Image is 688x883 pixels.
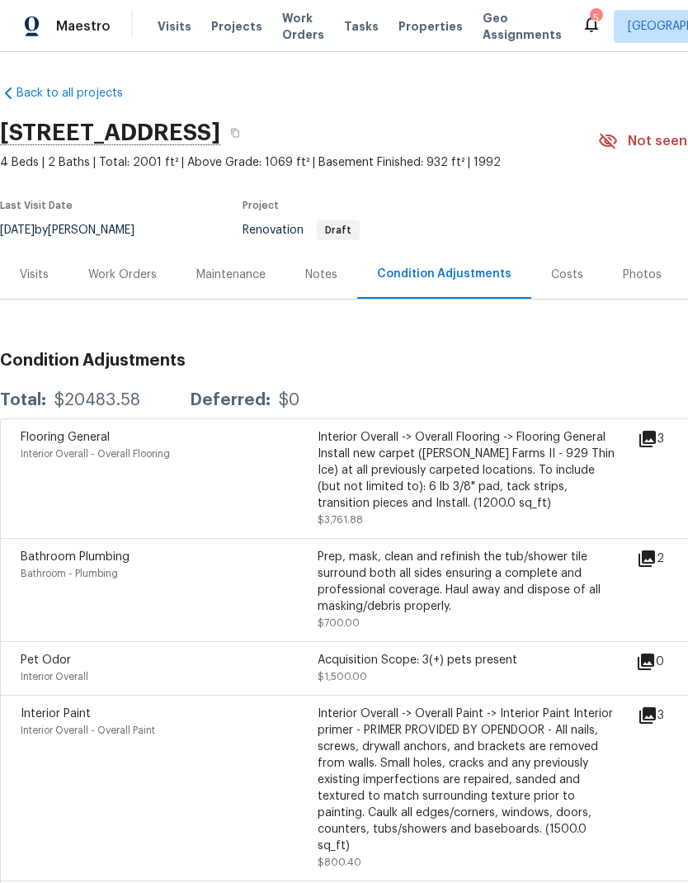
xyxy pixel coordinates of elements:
span: Flooring General [21,432,110,443]
span: Maestro [56,18,111,35]
button: Copy Address [220,118,250,148]
span: Properties [398,18,463,35]
span: $800.40 [318,857,361,867]
span: Pet Odor [21,654,71,666]
div: Condition Adjustments [377,266,511,282]
span: Interior Overall - Overall Flooring [21,449,170,459]
div: Work Orders [88,267,157,283]
span: Interior Overall - Overall Paint [21,725,155,735]
span: Interior Overall [21,672,88,682]
span: Renovation [243,224,360,236]
div: Interior Overall -> Overall Paint -> Interior Paint Interior primer - PRIMER PROVIDED BY OPENDOOR... [318,706,615,854]
div: Interior Overall -> Overall Flooring -> Flooring General Install new carpet ([PERSON_NAME] Farms ... [318,429,615,512]
div: Notes [305,267,337,283]
div: 5 [590,10,601,26]
span: $700.00 [318,618,360,628]
div: $20483.58 [54,392,140,408]
span: Bathroom - Plumbing [21,569,118,578]
span: Draft [318,225,358,235]
div: $0 [279,392,299,408]
span: Bathroom Plumbing [21,551,130,563]
div: Maintenance [196,267,266,283]
div: Acquisition Scope: 3(+) pets present [318,652,615,668]
span: Geo Assignments [483,10,562,43]
span: Visits [158,18,191,35]
span: $1,500.00 [318,672,367,682]
span: Work Orders [282,10,324,43]
span: $3,761.88 [318,515,363,525]
div: Costs [551,267,583,283]
div: Photos [623,267,662,283]
span: Projects [211,18,262,35]
div: Prep, mask, clean and refinish the tub/shower tile surround both all sides ensuring a complete an... [318,549,615,615]
div: Visits [20,267,49,283]
span: Tasks [344,21,379,32]
span: Interior Paint [21,708,91,720]
span: Project [243,201,279,210]
div: Deferred: [190,392,271,408]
